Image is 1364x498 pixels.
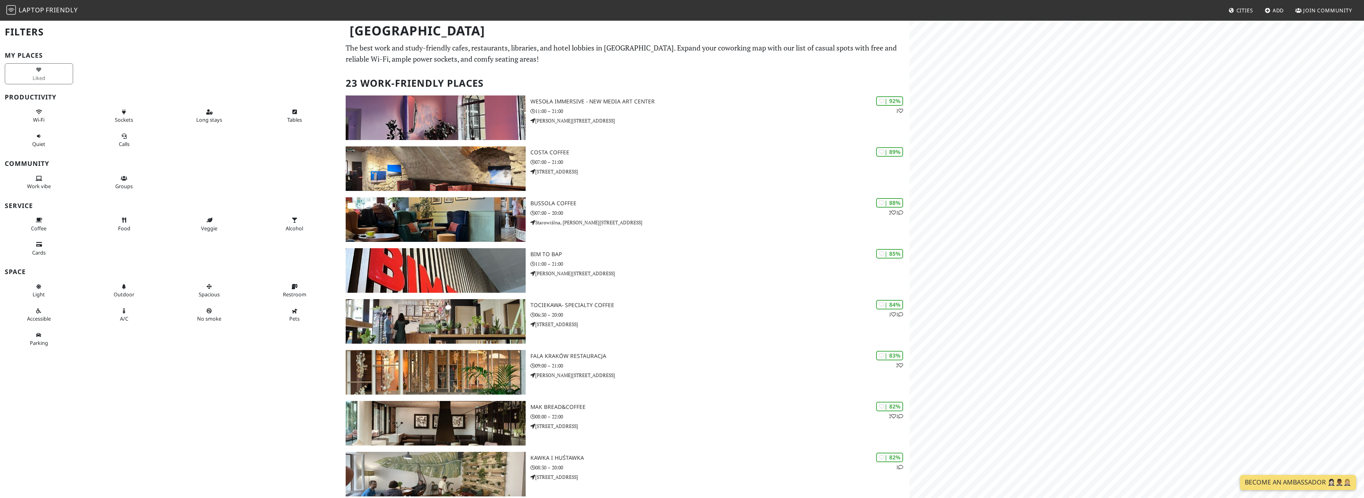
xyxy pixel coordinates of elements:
[343,20,907,42] h1: [GEOGRAPHIC_DATA]
[346,197,526,242] img: Bussola Coffee
[5,280,73,301] button: Light
[530,321,909,328] p: [STREET_ADDRESS]
[27,183,51,190] span: People working
[115,183,133,190] span: Group tables
[5,160,336,167] h3: Community
[118,225,130,232] span: Food
[346,71,904,95] h2: 23 Work-Friendly Places
[289,315,300,322] span: Pet friendly
[261,214,329,235] button: Alcohol
[5,130,73,151] button: Quiet
[261,105,329,126] button: Tables
[896,107,903,115] p: 1
[27,315,51,322] span: Accessible
[1236,7,1253,14] span: Cities
[876,402,903,411] div: | 82%
[530,455,909,461] h3: Kawka i huśtawka
[889,412,903,420] p: 2 1
[5,93,336,101] h3: Productivity
[530,311,909,319] p: 06:30 – 20:00
[175,280,244,301] button: Spacious
[120,315,128,322] span: Air conditioned
[341,299,909,344] a: Tociekawa- Specialty Coffee | 84% 11 Tociekawa- Specialty Coffee 06:30 – 20:00 [STREET_ADDRESS]
[201,225,217,232] span: Veggie
[341,401,909,445] a: MAK Bread&Coffee | 82% 21 MAK Bread&Coffee 08:00 – 22:00 [STREET_ADDRESS]
[261,304,329,325] button: Pets
[32,249,46,256] span: Credit cards
[876,453,903,462] div: | 82%
[876,351,903,360] div: | 83%
[5,202,336,210] h3: Service
[261,280,329,301] button: Restroom
[90,105,159,126] button: Sockets
[530,260,909,268] p: 11:00 – 21:00
[530,464,909,471] p: 08:30 – 20:00
[530,404,909,410] h3: MAK Bread&Coffee
[896,362,903,369] p: 2
[530,158,909,166] p: 07:00 – 21:00
[90,304,159,325] button: A/C
[530,200,909,207] h3: Bussola Coffee
[530,117,909,124] p: [PERSON_NAME][STREET_ADDRESS]
[90,130,159,151] button: Calls
[1225,3,1256,18] a: Cities
[119,140,130,148] span: Video/audio calls
[197,315,221,322] span: Smoke free
[876,300,903,309] div: | 84%
[341,350,909,395] a: Fala Kraków Restauracja | 83% 2 Fala Kraków Restauracja 09:00 – 21:00 [PERSON_NAME][STREET_ADDRESS]
[31,225,46,232] span: Coffee
[346,401,526,445] img: MAK Bread&Coffee
[175,105,244,126] button: Long stays
[530,98,909,105] h3: Wesoła Immersive - New Media Art Center
[876,96,903,105] div: | 92%
[530,473,909,481] p: [STREET_ADDRESS]
[90,172,159,193] button: Groups
[5,304,73,325] button: Accessible
[889,209,903,216] p: 2 1
[1273,7,1284,14] span: Add
[5,214,73,235] button: Coffee
[530,270,909,277] p: [PERSON_NAME][STREET_ADDRESS]
[346,350,526,395] img: Fala Kraków Restauracja
[530,149,909,156] h3: Costa Coffee
[114,291,134,298] span: Outdoor area
[115,116,133,123] span: Power sockets
[283,291,306,298] span: Restroom
[90,280,159,301] button: Outdoor
[346,299,526,344] img: Tociekawa- Specialty Coffee
[341,146,909,191] a: Costa Coffee | 89% Costa Coffee 07:00 – 21:00 [STREET_ADDRESS]
[175,214,244,235] button: Veggie
[5,52,336,59] h3: My Places
[90,214,159,235] button: Food
[46,6,77,14] span: Friendly
[175,304,244,325] button: No smoke
[33,116,44,123] span: Stable Wi-Fi
[19,6,44,14] span: Laptop
[286,225,303,232] span: Alcohol
[530,107,909,115] p: 11:00 – 21:00
[196,116,222,123] span: Long stays
[33,291,45,298] span: Natural light
[530,372,909,379] p: [PERSON_NAME][STREET_ADDRESS]
[896,463,903,471] p: 1
[530,251,909,258] h3: BIM TO BAP
[199,291,220,298] span: Spacious
[346,248,526,293] img: BIM TO BAP
[530,219,909,226] p: Starowiślna, [PERSON_NAME][STREET_ADDRESS]
[1240,475,1356,490] a: Become an Ambassador 🤵🏻‍♀️🤵🏾‍♂️🤵🏼‍♀️
[346,146,526,191] img: Costa Coffee
[530,209,909,217] p: 07:00 – 20:00
[530,302,909,309] h3: Tociekawa- Specialty Coffee
[876,249,903,258] div: | 85%
[1292,3,1355,18] a: Join Community
[530,422,909,430] p: [STREET_ADDRESS]
[5,329,73,350] button: Parking
[530,353,909,360] h3: Fala Kraków Restauracja
[5,105,73,126] button: Wi-Fi
[30,339,48,346] span: Parking
[530,413,909,420] p: 08:00 – 22:00
[876,147,903,156] div: | 89%
[530,362,909,370] p: 09:00 – 21:00
[6,4,78,18] a: LaptopFriendly LaptopFriendly
[341,452,909,496] a: Kawka i huśtawka | 82% 1 Kawka i huśtawka 08:30 – 20:00 [STREET_ADDRESS]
